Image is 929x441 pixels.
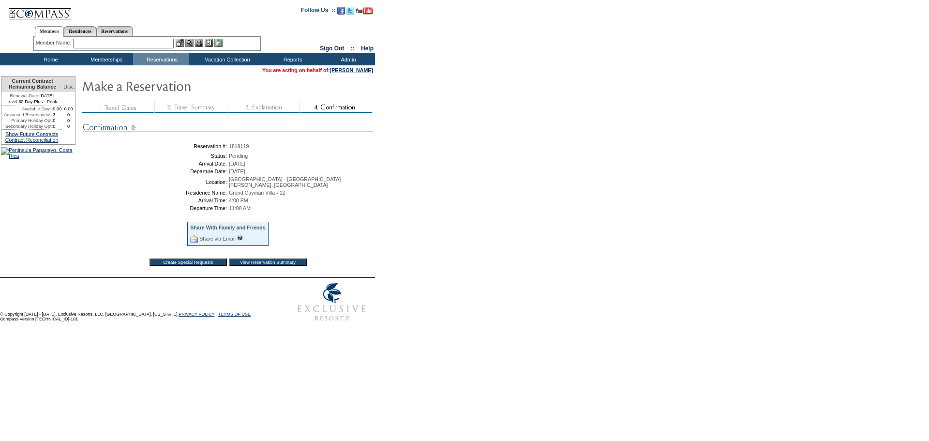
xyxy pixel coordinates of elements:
[85,161,227,167] td: Arrival Date:
[356,7,373,15] img: Subscribe to our YouTube Channel
[300,103,372,113] img: step4_state2.gif
[199,236,236,242] a: Share via Email
[82,76,275,95] img: Make Reservation
[229,176,341,188] span: [GEOGRAPHIC_DATA] - [GEOGRAPHIC_DATA][PERSON_NAME], [GEOGRAPHIC_DATA]
[351,45,355,52] span: ::
[179,312,214,317] a: PRIVACY POLICY
[346,10,354,15] a: Follow us on Twitter
[77,53,133,65] td: Memberships
[1,76,62,92] td: Current Contract Remaining Balance
[22,53,77,65] td: Home
[229,205,251,211] span: 11:00 AM
[1,106,53,112] td: Available Days:
[229,198,248,203] span: 4:00 PM
[150,259,227,266] input: Create Special Requests
[229,143,249,149] span: 1819119
[35,26,64,37] a: Members
[337,10,345,15] a: Become our fan on Facebook
[330,67,373,73] a: [PERSON_NAME]
[62,118,75,123] td: 0
[5,137,59,143] a: Contract Reconciliation
[1,112,53,118] td: Advanced Reservations:
[1,123,53,129] td: Secondary Holiday Opt:
[227,103,300,113] img: step3_state3.gif
[195,39,203,47] img: Impersonate
[319,53,375,65] td: Admin
[214,39,223,47] img: b_calculator.gif
[64,26,96,36] a: Residences
[85,190,227,196] td: Residence Name:
[85,205,227,211] td: Departure Time:
[62,123,75,129] td: 0
[154,103,227,113] img: step2_state3.gif
[229,190,285,196] span: Grand Cayman Villa - 12
[218,312,251,317] a: TERMS OF USE
[96,26,133,36] a: Reservations
[229,259,307,266] input: View Reservation Summary
[53,123,62,129] td: 0
[229,153,248,159] span: Pending
[190,225,266,230] div: Share With Family and Friends
[53,106,62,112] td: 9.00
[53,112,62,118] td: 3
[5,131,58,137] a: Show Future Contracts
[63,84,75,90] span: Disc.
[189,53,264,65] td: Vacation Collection
[10,93,39,99] span: Renewal Date:
[62,112,75,118] td: 0
[361,45,374,52] a: Help
[53,118,62,123] td: 0
[6,99,18,105] span: Level:
[1,92,62,99] td: [DATE]
[337,7,345,15] img: Become our fan on Facebook
[176,39,184,47] img: b_edit.gif
[185,39,194,47] img: View
[1,147,75,159] img: Peninsula Papagayo, Costa Rica
[85,168,227,174] td: Departure Date:
[320,45,344,52] a: Sign Out
[85,176,227,188] td: Location:
[229,168,245,174] span: [DATE]
[288,278,375,326] img: Exclusive Resorts
[205,39,213,47] img: Reservations
[85,153,227,159] td: Status:
[62,106,75,112] td: 0.00
[133,53,189,65] td: Reservations
[264,53,319,65] td: Reports
[1,99,62,106] td: 30 Day Plus - Peak
[82,103,154,113] img: step1_state3.gif
[36,39,73,47] div: Member Name:
[85,198,227,203] td: Arrival Time:
[356,10,373,15] a: Subscribe to our YouTube Channel
[1,118,53,123] td: Primary Holiday Opt:
[229,161,245,167] span: [DATE]
[346,7,354,15] img: Follow us on Twitter
[85,143,227,149] td: Reservation #:
[237,235,243,241] input: What is this?
[262,67,373,73] span: You are acting on behalf of:
[301,6,335,17] td: Follow Us ::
